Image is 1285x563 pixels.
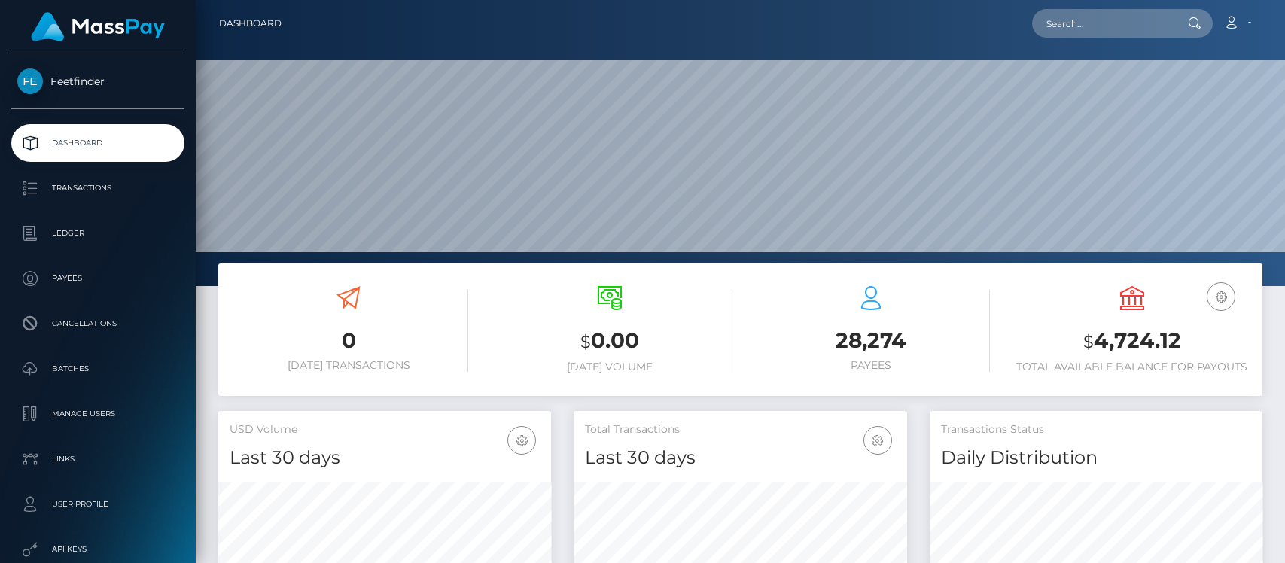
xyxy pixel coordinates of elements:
[11,305,184,342] a: Cancellations
[230,445,540,471] h4: Last 30 days
[219,8,282,39] a: Dashboard
[17,538,178,561] p: API Keys
[11,440,184,478] a: Links
[17,312,178,335] p: Cancellations
[580,331,591,352] small: $
[17,403,178,425] p: Manage Users
[17,132,178,154] p: Dashboard
[752,359,991,372] h6: Payees
[230,422,540,437] h5: USD Volume
[17,68,43,94] img: Feetfinder
[752,326,991,355] h3: 28,274
[585,445,895,471] h4: Last 30 days
[11,260,184,297] a: Payees
[17,358,178,380] p: Batches
[941,422,1251,437] h5: Transactions Status
[17,222,178,245] p: Ledger
[1032,9,1174,38] input: Search...
[11,124,184,162] a: Dashboard
[17,267,178,290] p: Payees
[11,215,184,252] a: Ledger
[11,395,184,433] a: Manage Users
[585,422,895,437] h5: Total Transactions
[1012,361,1251,373] h6: Total Available Balance for Payouts
[17,177,178,199] p: Transactions
[11,169,184,207] a: Transactions
[491,361,729,373] h6: [DATE] Volume
[11,485,184,523] a: User Profile
[17,493,178,516] p: User Profile
[230,359,468,372] h6: [DATE] Transactions
[1083,331,1094,352] small: $
[230,326,468,355] h3: 0
[1012,326,1251,357] h3: 4,724.12
[941,445,1251,471] h4: Daily Distribution
[11,75,184,88] span: Feetfinder
[11,350,184,388] a: Batches
[491,326,729,357] h3: 0.00
[17,448,178,470] p: Links
[31,12,165,41] img: MassPay Logo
